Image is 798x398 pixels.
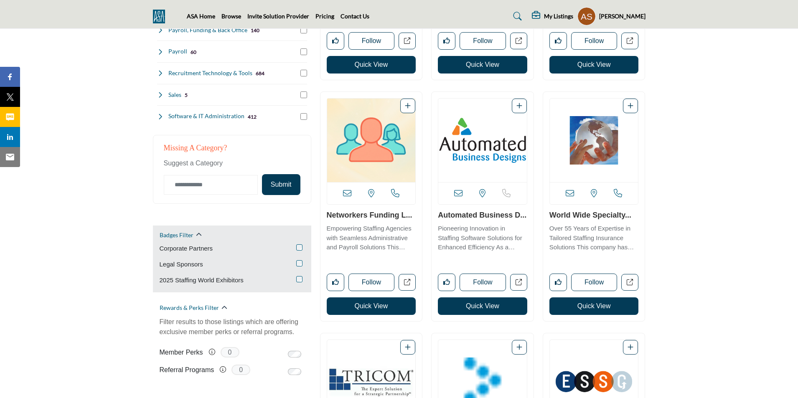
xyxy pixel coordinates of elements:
[327,211,412,219] a: Networkers Funding L...
[549,224,639,252] p: Over 55 Years of Expertise in Tailored Staffing Insurance Solutions This company has been a guidi...
[438,99,527,182] img: Automated Business Designs Inc.
[160,304,219,312] h2: Rewards & Perks Filter
[550,99,638,182] a: Open Listing in new tab
[327,99,416,182] a: Open Listing in new tab
[296,276,302,282] input: 2025 Staffing World Exhibitors checkbox
[288,351,301,357] input: Switch to Member Perks
[399,33,416,50] a: Open converzai in new tab
[262,174,300,195] button: Submit
[438,211,526,219] a: Automated Business D...
[164,175,258,195] input: Category Name
[544,13,573,20] h5: My Listings
[549,222,639,252] a: Over 55 Years of Expertise in Tailored Staffing Insurance Solutions This company has been a guidi...
[251,28,259,33] b: 140
[438,32,455,50] button: Like listing
[460,32,506,50] button: Follow
[160,363,214,377] label: Referral Programs
[256,69,264,77] div: 684 Results For Recruitment Technology & Tools
[327,56,416,74] button: Quick View
[549,56,639,74] button: Quick View
[300,91,307,98] input: Select Sales checkbox
[327,224,416,252] p: Empowering Staffing Agencies with Seamless Administrative and Payroll Solutions This company prov...
[438,274,455,291] button: Like listing
[621,33,638,50] a: Open benefits-in-a-card in new tab
[532,11,573,21] div: My Listings
[405,102,411,109] a: Add To List
[438,224,527,252] p: Pioneering Innovation in Staffing Software Solutions for Enhanced Efficiency As a forerunner in t...
[160,260,203,269] label: Legal Sponsors
[549,274,567,291] button: Like listing
[191,49,196,55] b: 60
[571,274,618,291] button: Follow
[438,297,527,315] button: Quick View
[160,244,213,254] label: Corporate Partners
[327,297,416,315] button: Quick View
[231,365,250,375] span: 0
[510,33,527,50] a: Open clearlyrated in new tab
[341,13,369,20] a: Contact Us
[168,69,252,77] h4: Recruitment Technology & Tools: Software platforms and digital tools to streamline recruitment an...
[168,26,247,34] h4: Payroll, Funding & Back Office: Comprehensive back-office support including payroll processing an...
[296,244,302,251] input: Corporate Partners checkbox
[300,27,307,33] input: Select Payroll, Funding & Back Office checkbox
[599,12,646,20] h5: [PERSON_NAME]
[251,26,259,34] div: 140 Results For Payroll, Funding & Back Office
[300,113,307,120] input: Select Software & IT Administration checkbox
[300,70,307,76] input: Select Recruitment Technology & Tools checkbox
[168,112,244,120] h4: Software & IT Administration: Software solutions and IT management services designed for staffing...
[288,368,301,375] input: Switch to Referral Programs
[221,13,241,20] a: Browse
[164,160,223,167] span: Suggest a Category
[315,13,334,20] a: Pricing
[438,99,527,182] a: Open Listing in new tab
[327,211,416,220] h3: Networkers Funding LLC
[438,222,527,252] a: Pioneering Innovation in Staffing Software Solutions for Enhanced Efficiency As a forerunner in t...
[300,48,307,55] input: Select Payroll checkbox
[153,10,169,23] img: Site Logo
[160,231,193,239] h2: Badges Filter
[549,211,639,220] h3: World Wide Specialty, A Division of Philadelphia Insurance Companies
[296,260,302,266] input: Legal Sponsors checkbox
[168,91,181,99] h4: Sales: Sales training, lead generation, and customer relationship management solutions for staffi...
[577,7,596,25] button: Show hide supplier dropdown
[505,10,527,23] a: Search
[327,274,344,291] button: Like listing
[510,274,527,291] a: Open automated-business-designs-inc in new tab
[221,347,239,357] span: 0
[185,91,188,99] div: 5 Results For Sales
[549,32,567,50] button: Like listing
[248,113,257,120] div: 412 Results For Software & IT Administration
[168,47,187,56] h4: Payroll: Dedicated payroll processing services for staffing companies.
[571,32,618,50] button: Follow
[164,144,300,159] h2: Missing a Category?
[628,344,633,351] a: Add To List
[160,345,203,360] label: Member Perks
[516,102,522,109] a: Add To List
[628,102,633,109] a: Add To List
[185,92,188,98] b: 5
[160,317,305,337] p: Filter results to those listings which are offering exclusive member perks or referral programs.
[621,274,638,291] a: Open world-wide-specialty-a-division-of-philadelphia-insurance-companies in new tab
[399,274,416,291] a: Open networkers-funding-llc in new tab
[327,222,416,252] a: Empowering Staffing Agencies with Seamless Administrative and Payroll Solutions This company prov...
[327,99,416,182] img: Networkers Funding LLC
[438,211,527,220] h3: Automated Business Designs Inc.
[438,56,527,74] button: Quick View
[348,32,395,50] button: Follow
[187,13,215,20] a: ASA Home
[549,211,631,219] a: World Wide Specialty...
[191,48,196,56] div: 60 Results For Payroll
[516,344,522,351] a: Add To List
[256,71,264,76] b: 684
[348,274,395,291] button: Follow
[460,274,506,291] button: Follow
[247,13,309,20] a: Invite Solution Provider
[405,344,411,351] a: Add To List
[327,32,344,50] button: Like listing
[550,99,638,182] img: World Wide Specialty, A Division of Philadelphia Insurance Companies
[248,114,257,120] b: 412
[160,276,244,285] label: 2025 Staffing World Exhibitors
[549,297,639,315] button: Quick View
